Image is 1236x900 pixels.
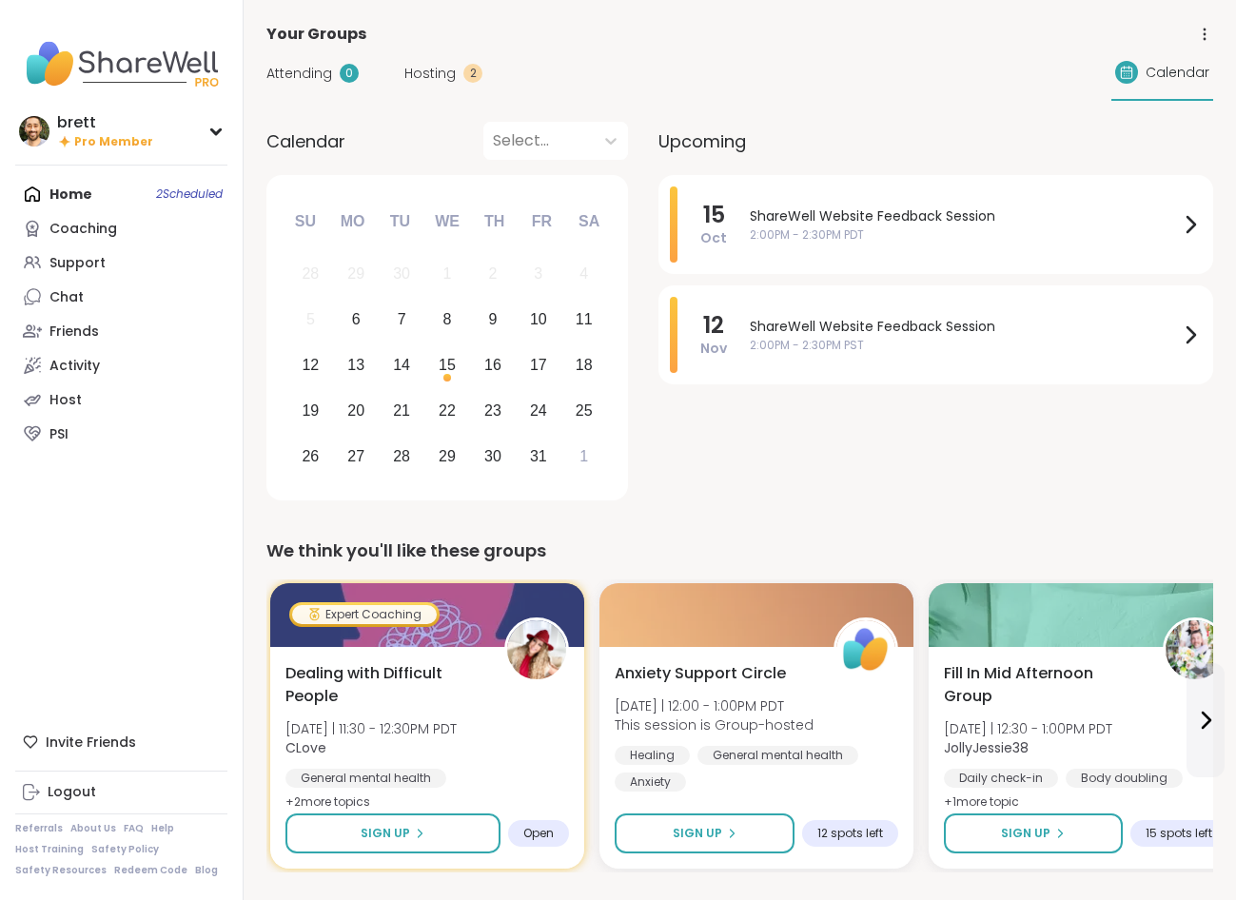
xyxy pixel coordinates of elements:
[336,345,377,386] div: Choose Monday, October 13th, 2025
[15,725,227,759] div: Invite Friends
[393,398,410,423] div: 21
[15,30,227,97] img: ShareWell Nav Logo
[266,128,345,154] span: Calendar
[74,134,153,150] span: Pro Member
[49,254,106,273] div: Support
[302,398,319,423] div: 19
[750,317,1179,337] span: ShareWell Website Feedback Session
[703,312,724,339] span: 12
[49,288,84,307] div: Chat
[944,738,1029,757] b: JollyJessie38
[285,662,483,708] span: Dealing with Difficult People
[615,773,686,792] div: Anxiety
[426,201,468,243] div: We
[463,64,482,83] div: 2
[302,352,319,378] div: 12
[520,201,562,243] div: Fr
[944,719,1112,738] span: [DATE] | 12:30 - 1:00PM PDT
[579,261,588,286] div: 4
[292,605,437,624] div: Expert Coaching
[563,254,604,295] div: Not available Saturday, October 4th, 2025
[473,390,514,431] div: Choose Thursday, October 23rd, 2025
[944,662,1142,708] span: Fill In Mid Afternoon Group
[427,254,468,295] div: Not available Wednesday, October 1st, 2025
[287,251,606,479] div: month 2025-10
[15,822,63,835] a: Referrals
[114,864,187,877] a: Redeem Code
[285,813,500,853] button: Sign Up
[352,306,361,332] div: 6
[340,64,359,83] div: 0
[1066,769,1183,788] div: Body doubling
[382,345,422,386] div: Choose Tuesday, October 14th, 2025
[347,398,364,423] div: 20
[290,345,331,386] div: Choose Sunday, October 12th, 2025
[393,443,410,469] div: 28
[124,822,144,835] a: FAQ
[750,206,1179,226] span: ShareWell Website Feedback Session
[484,398,501,423] div: 23
[266,23,366,46] span: Your Groups
[576,352,593,378] div: 18
[439,443,456,469] div: 29
[151,822,174,835] a: Help
[488,306,497,332] div: 9
[284,201,326,243] div: Su
[49,425,69,444] div: PSI
[427,436,468,477] div: Choose Wednesday, October 29th, 2025
[484,352,501,378] div: 16
[15,314,227,348] a: Friends
[750,337,1179,354] span: 2:00PM - 2:30PM PST
[563,436,604,477] div: Choose Saturday, November 1st, 2025
[1001,825,1050,842] span: Sign Up
[563,390,604,431] div: Choose Saturday, October 25th, 2025
[285,719,457,738] span: [DATE] | 11:30 - 12:30PM PDT
[518,254,559,295] div: Not available Friday, October 3rd, 2025
[523,826,554,841] span: Open
[70,822,116,835] a: About Us
[534,261,542,286] div: 3
[488,261,497,286] div: 2
[518,345,559,386] div: Choose Friday, October 17th, 2025
[347,443,364,469] div: 27
[285,738,326,757] b: CLove
[57,112,153,133] div: brett
[15,211,227,245] a: Coaching
[393,352,410,378] div: 14
[427,390,468,431] div: Choose Wednesday, October 22nd, 2025
[439,352,456,378] div: 15
[15,348,227,382] a: Activity
[473,254,514,295] div: Not available Thursday, October 2nd, 2025
[427,300,468,341] div: Choose Wednesday, October 8th, 2025
[530,352,547,378] div: 17
[336,436,377,477] div: Choose Monday, October 27th, 2025
[15,864,107,877] a: Safety Resources
[700,339,727,358] span: Nov
[473,345,514,386] div: Choose Thursday, October 16th, 2025
[49,391,82,410] div: Host
[290,300,331,341] div: Not available Sunday, October 5th, 2025
[1166,620,1225,679] img: JollyJessie38
[615,813,795,853] button: Sign Up
[306,306,315,332] div: 5
[15,417,227,451] a: PSI
[530,443,547,469] div: 31
[302,261,319,286] div: 28
[336,300,377,341] div: Choose Monday, October 6th, 2025
[427,345,468,386] div: Choose Wednesday, October 15th, 2025
[361,825,410,842] span: Sign Up
[19,116,49,147] img: brett
[393,261,410,286] div: 30
[518,390,559,431] div: Choose Friday, October 24th, 2025
[658,128,746,154] span: Upcoming
[302,443,319,469] div: 26
[563,300,604,341] div: Choose Saturday, October 11th, 2025
[382,254,422,295] div: Not available Tuesday, September 30th, 2025
[944,769,1058,788] div: Daily check-in
[15,775,227,810] a: Logout
[404,64,456,84] span: Hosting
[382,390,422,431] div: Choose Tuesday, October 21st, 2025
[49,357,100,376] div: Activity
[474,201,516,243] div: Th
[382,436,422,477] div: Choose Tuesday, October 28th, 2025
